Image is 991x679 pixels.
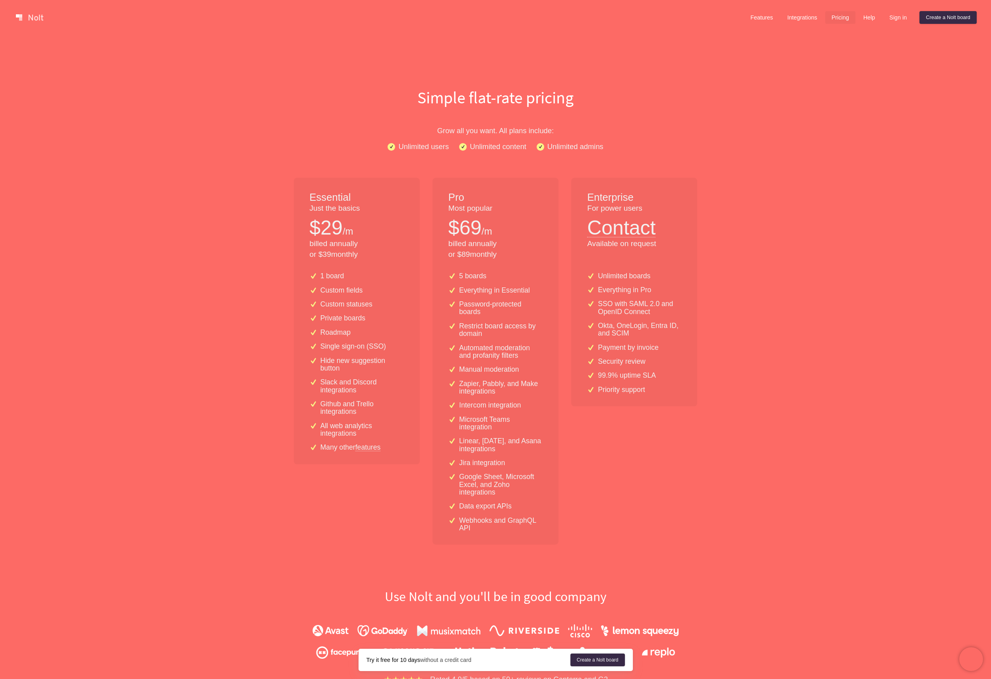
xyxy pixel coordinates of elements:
p: Jira integration [459,459,505,467]
a: features [355,444,381,451]
strong: Try it free for 10 days [367,657,420,663]
p: Just the basics [310,203,404,214]
div: without a credit card [367,656,570,664]
img: uptimerobot.920923f729.png [449,647,519,658]
p: billed annually or $ 39 monthly [310,239,404,260]
a: Help [857,11,882,24]
p: Linear, [DATE], and Asana integrations [459,437,543,453]
button: Contact [587,214,655,237]
p: Okta, OneLogin, Entra ID, and SCIM [598,322,681,338]
p: Data export APIs [459,502,512,510]
img: riverside.224b59c4e9.png [489,625,559,636]
iframe: Chatra live chat [959,647,983,671]
a: Sign in [883,11,913,24]
p: For power users [587,203,681,214]
p: Priority support [598,386,645,394]
p: Restrict board access by domain [459,322,543,338]
p: Payment by invoice [598,344,659,351]
img: replo.43f45c7cdc.png [642,648,675,658]
p: Hide new suggestion button [320,357,404,372]
p: Everything in Essential [459,287,530,294]
h2: Use Nolt and you'll be in good company [241,588,750,605]
p: Private boards [320,314,365,322]
p: Zapier, Pabbly, and Make integrations [459,380,543,396]
p: Single sign-on (SSO) [320,343,386,350]
img: meetup.9107d9babc.png [531,646,564,659]
p: Manual moderation [459,366,519,373]
img: avast.6829f2e004.png [312,625,349,636]
p: Automated moderation and profanity filters [459,344,543,360]
img: facepunch.2d9380a33e.png [316,646,369,659]
p: All web analytics integrations [320,422,404,438]
p: /m [481,225,492,238]
p: Available on request [587,239,681,249]
p: Security review [598,358,645,365]
p: 99.9% uptime SLA [598,372,656,379]
p: 5 boards [459,272,486,280]
p: Everything in Pro [598,286,651,294]
img: godaddy.fea34582f6.png [357,625,408,636]
p: Unlimited admins [547,141,603,152]
p: Custom fields [320,287,363,294]
p: Grow all you want. All plans include: [241,125,750,136]
p: Webhooks and GraphQL API [459,517,543,532]
p: $ 69 [448,214,481,242]
h1: Simple flat-rate pricing [241,86,750,109]
img: musixmatch.134dacf828.png [417,625,481,636]
a: Pricing [825,11,855,24]
h1: Essential [310,190,404,205]
p: Github and Trello integrations [320,400,404,416]
p: billed annually or $ 89 monthly [448,239,543,260]
p: SSO with SAML 2.0 and OpenID Connect [598,300,681,316]
a: Features [744,11,780,24]
p: Password-protected boards [459,301,543,316]
p: Intercom integration [459,402,521,409]
p: Unlimited boards [598,272,650,280]
p: Roadmap [320,329,351,336]
p: $ 29 [310,214,343,242]
p: Custom statuses [320,301,372,308]
img: lemonsqueezy.bc0263d410.png [601,625,679,636]
p: Google Sheet, Microsoft Excel, and Zoho integrations [459,473,543,496]
a: Create a Nolt board [570,654,625,666]
p: Unlimited users [398,141,449,152]
p: 1 board [320,272,344,280]
p: Most popular [448,203,543,214]
h1: Enterprise [587,190,681,205]
h1: Pro [448,190,543,205]
p: Unlimited content [470,141,526,152]
p: Microsoft Teams integration [459,416,543,431]
a: Integrations [781,11,823,24]
a: Create a Nolt board [919,11,977,24]
p: Many other [320,444,381,451]
img: adaptavist.4060977e04.png [576,647,630,658]
img: cisco.095899e268.png [568,624,592,638]
p: /m [343,225,353,238]
p: Slack and Discord integrations [320,378,404,394]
